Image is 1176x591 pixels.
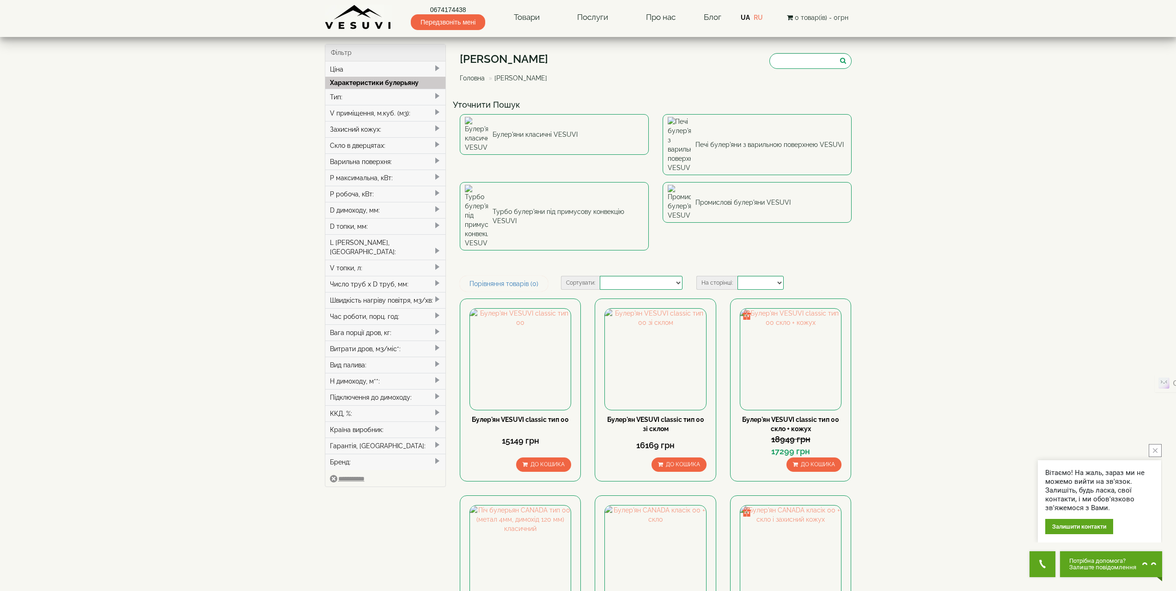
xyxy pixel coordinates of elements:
[742,507,751,517] img: gift
[607,416,704,433] a: Булер'ян VESUVI classic тип 00 зі склом
[325,44,446,61] div: Фільтр
[663,114,852,175] a: Печі булер'яни з варильною поверхнею VESUVI Печі булер'яни з варильною поверхнею VESUVI
[325,260,446,276] div: V топки, л:
[605,309,706,409] img: Булер'ян VESUVI classic тип 00 зі склом
[325,389,446,405] div: Підключення до димоходу:
[325,292,446,308] div: Швидкість нагріву повітря, м3/хв:
[663,182,852,223] a: Промислові булер'яни VESUVI Промислові булер'яни VESUVI
[325,324,446,341] div: Вага порції дров, кг:
[530,461,565,468] span: До кошика
[465,185,488,248] img: Турбо булер'яни під примусову конвекцію VESUVI
[668,185,691,220] img: Промислові булер'яни VESUVI
[460,74,485,82] a: Головна
[472,416,569,423] a: Булер'ян VESUVI classic тип 00
[325,77,446,89] div: Характеристики булерьяну
[637,7,685,28] a: Про нас
[325,186,446,202] div: P робоча, кВт:
[1045,469,1154,512] div: Вітаємо! На жаль, зараз ми не можемо вийти на зв'язок. Залишіть, будь ласка, свої контакти, і ми ...
[704,12,721,22] a: Блог
[325,373,446,389] div: H димоходу, м**:
[786,457,841,472] button: До кошика
[1060,551,1162,577] button: Chat button
[325,357,446,373] div: Вид палива:
[453,100,859,110] h4: Уточнити Пошук
[696,276,737,290] label: На сторінці:
[516,457,571,472] button: До кошика
[1030,551,1055,577] button: Get Call button
[325,438,446,454] div: Гарантія, [GEOGRAPHIC_DATA]:
[604,439,706,451] div: 16169 грн
[652,457,707,472] button: До кошика
[742,416,839,433] a: Булер'ян VESUVI classic тип 00 скло + кожух
[1069,564,1136,571] span: Залиште повідомлення
[561,276,600,290] label: Сортувати:
[325,153,446,170] div: Варильна поверхня:
[325,61,446,77] div: Ціна
[505,7,549,28] a: Товари
[795,14,848,21] span: 0 товар(ів) - 0грн
[465,117,488,152] img: Булер'яни класичні VESUVI
[460,53,554,65] h1: [PERSON_NAME]
[325,454,446,470] div: Бренд:
[325,121,446,137] div: Захисний кожух:
[325,405,446,421] div: ККД, %:
[784,12,851,23] button: 0 товар(ів) - 0грн
[411,5,485,14] a: 0674174438
[754,14,763,21] a: RU
[325,202,446,218] div: D димоходу, мм:
[740,309,841,409] img: Булер'ян VESUVI classic тип 00 скло + кожух
[487,73,547,83] li: [PERSON_NAME]
[325,218,446,234] div: D топки, мм:
[325,105,446,121] div: V приміщення, м.куб. (м3):
[325,5,392,30] img: Завод VESUVI
[325,276,446,292] div: Число труб x D труб, мм:
[325,170,446,186] div: P максимальна, кВт:
[325,89,446,105] div: Тип:
[666,461,700,468] span: До кошика
[1069,558,1136,564] span: Потрібна допомога?
[801,461,835,468] span: До кошика
[1045,519,1113,534] div: Залишити контакти
[460,276,548,292] a: Порівняння товарів (0)
[325,308,446,324] div: Час роботи, порц. год:
[470,309,571,409] img: Булер'ян VESUVI classic тип 00
[411,14,485,30] span: Передзвоніть мені
[325,341,446,357] div: Витрати дров, м3/міс*:
[742,311,751,320] img: gift
[325,421,446,438] div: Країна виробник:
[740,445,841,457] div: 17299 грн
[568,7,617,28] a: Послуги
[668,117,691,172] img: Печі булер'яни з варильною поверхнею VESUVI
[1149,444,1162,457] button: close button
[460,182,649,250] a: Турбо булер'яни під примусову конвекцію VESUVI Турбо булер'яни під примусову конвекцію VESUVI
[469,435,571,447] div: 15149 грн
[325,137,446,153] div: Скло в дверцятах:
[460,114,649,155] a: Булер'яни класичні VESUVI Булер'яни класичні VESUVI
[740,433,841,445] div: 18949 грн
[741,14,750,21] a: UA
[325,234,446,260] div: L [PERSON_NAME], [GEOGRAPHIC_DATA]:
